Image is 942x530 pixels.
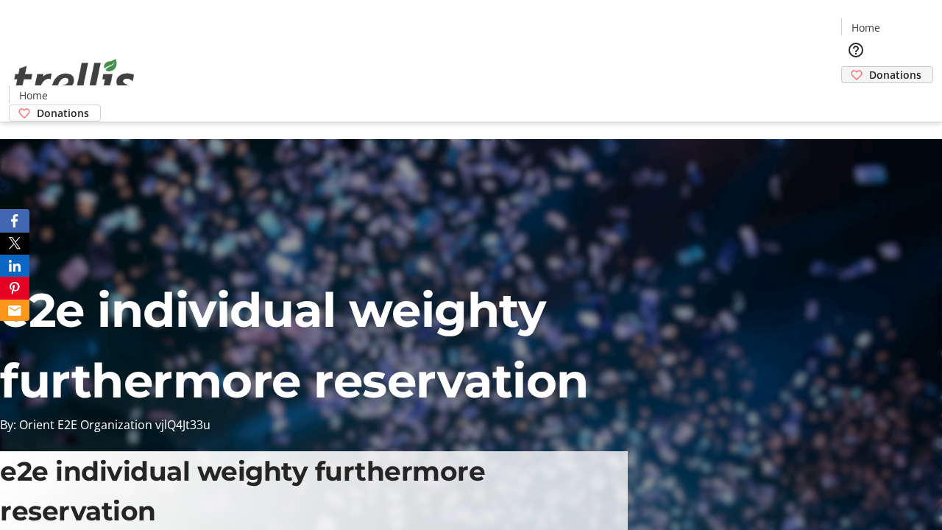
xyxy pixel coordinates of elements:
[10,88,57,103] a: Home
[9,105,101,121] a: Donations
[841,66,933,83] a: Donations
[37,105,89,121] span: Donations
[9,43,140,116] img: Orient E2E Organization vjlQ4Jt33u's Logo
[842,20,889,35] a: Home
[841,83,871,113] button: Cart
[19,88,48,103] span: Home
[841,35,871,65] button: Help
[869,67,921,82] span: Donations
[851,20,880,35] span: Home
